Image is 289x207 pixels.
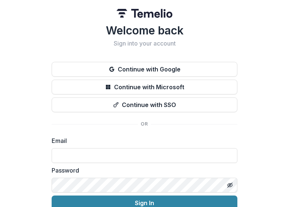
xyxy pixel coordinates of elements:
button: Continue with Google [52,62,237,77]
button: Continue with Microsoft [52,80,237,94]
button: Toggle password visibility [224,179,236,191]
label: Email [52,136,233,145]
button: Continue with SSO [52,97,237,112]
label: Password [52,166,233,175]
img: Temelio [117,9,172,18]
h2: Sign into your account [52,40,237,47]
h1: Welcome back [52,24,237,37]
